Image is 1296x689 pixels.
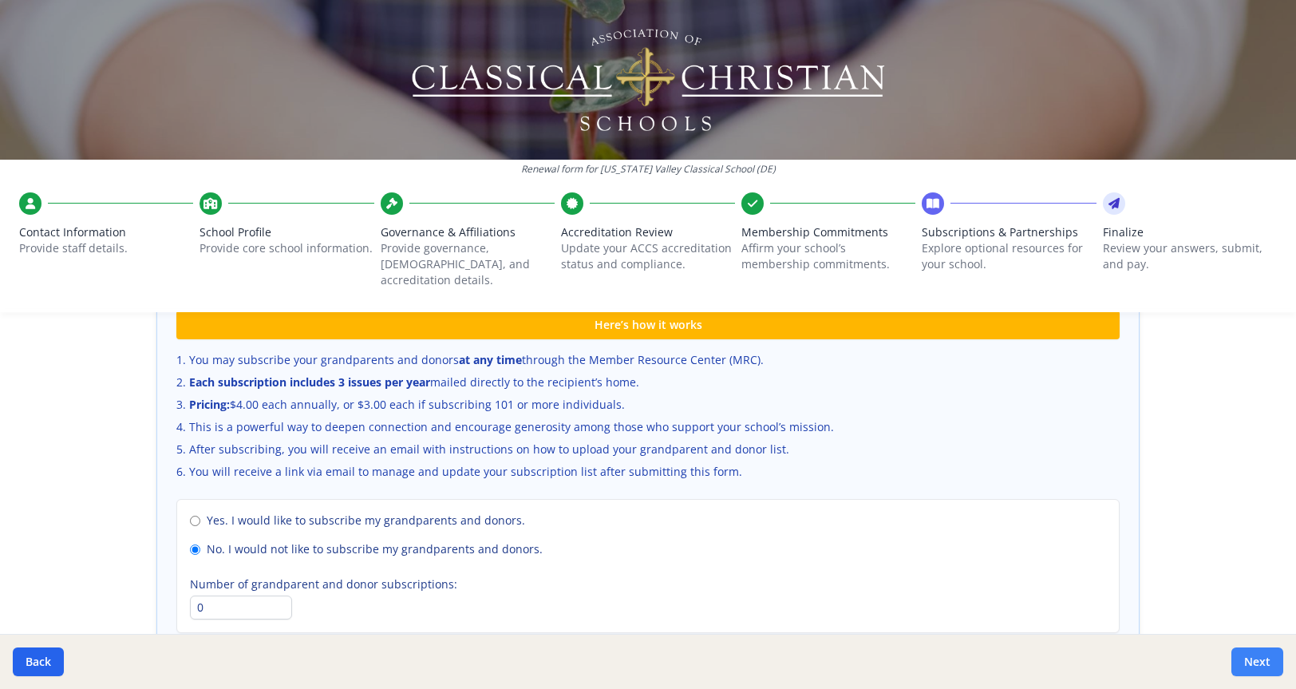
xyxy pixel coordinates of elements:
li: This is a powerful way to deepen connection and encourage generosity among those who support your... [176,419,1120,435]
div: Here’s how it works [176,311,1120,339]
input: Yes. I would like to subscribe my grandparents and donors. [190,516,200,526]
span: Subscriptions & Partnerships [922,224,1096,240]
p: Provide governance, [DEMOGRAPHIC_DATA], and accreditation details. [381,240,555,288]
span: School Profile [200,224,373,240]
p: Provide staff details. [19,240,193,256]
span: Contact Information [19,224,193,240]
button: Back [13,647,64,676]
span: No. I would not like to subscribe my grandparents and donors. [207,541,543,557]
p: Explore optional resources for your school. [922,240,1096,272]
p: Update your ACCS accreditation status and compliance. [561,240,735,272]
li: After subscribing, you will receive an email with instructions on how to upload your grandparent ... [176,442,1120,457]
span: Membership Commitments [741,224,915,240]
span: Yes. I would like to subscribe my grandparents and donors. [207,513,525,529]
strong: Each subscription includes 3 issues per year [189,374,430,390]
input: No. I would not like to subscribe my grandparents and donors. [190,544,200,555]
img: Logo [409,24,887,136]
button: Next [1231,647,1283,676]
p: Affirm your school’s membership commitments. [741,240,915,272]
strong: Pricing: [189,397,230,412]
span: Accreditation Review [561,224,735,240]
label: Number of grandparent and donor subscriptions: [190,576,1106,592]
li: $4.00 each annually, or $3.00 each if subscribing 101 or more individuals. [176,397,1120,413]
strong: at any time [459,352,522,367]
span: Finalize [1103,224,1277,240]
p: Review your answers, submit, and pay. [1103,240,1277,272]
span: Governance & Affiliations [381,224,555,240]
li: mailed directly to the recipient’s home. [176,374,1120,390]
p: Provide core school information. [200,240,373,256]
li: You may subscribe your grandparents and donors through the Member Resource Center (MRC). [176,352,1120,368]
li: You will receive a link via email to manage and update your subscription list after submitting th... [176,464,1120,480]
